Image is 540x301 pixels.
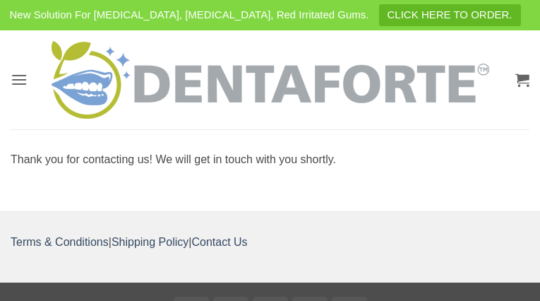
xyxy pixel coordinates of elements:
[11,233,529,252] p: | |
[112,236,188,248] a: Shipping Policy
[379,4,521,26] a: CLICK HERE TO ORDER.
[11,236,109,248] a: Terms & Conditions
[11,150,529,169] div: Thank you for contacting us! We will get in touch with you shortly.
[191,236,247,248] a: Contact Us
[515,64,529,95] a: View cart
[11,62,28,97] a: Menu
[52,41,489,119] img: DENTAFORTE™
